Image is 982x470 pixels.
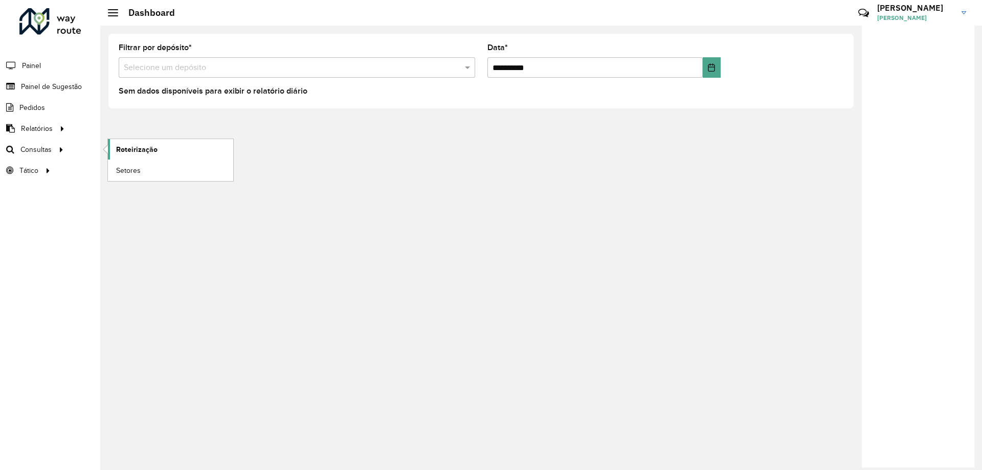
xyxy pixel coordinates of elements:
h2: Dashboard [118,7,175,18]
span: Roteirização [116,144,158,155]
label: Data [487,41,508,54]
a: Setores [108,160,233,181]
span: Painel de Sugestão [21,81,82,92]
span: Consultas [20,144,52,155]
span: Setores [116,165,141,176]
span: Relatórios [21,123,53,134]
a: Contato Rápido [853,2,875,24]
span: Pedidos [19,102,45,113]
span: Painel [22,60,41,71]
button: Choose Date [703,57,721,78]
span: [PERSON_NAME] [877,13,954,23]
h3: [PERSON_NAME] [877,3,954,13]
span: Tático [19,165,38,176]
a: Roteirização [108,139,233,160]
label: Filtrar por depósito [119,41,192,54]
label: Sem dados disponíveis para exibir o relatório diário [119,85,307,97]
